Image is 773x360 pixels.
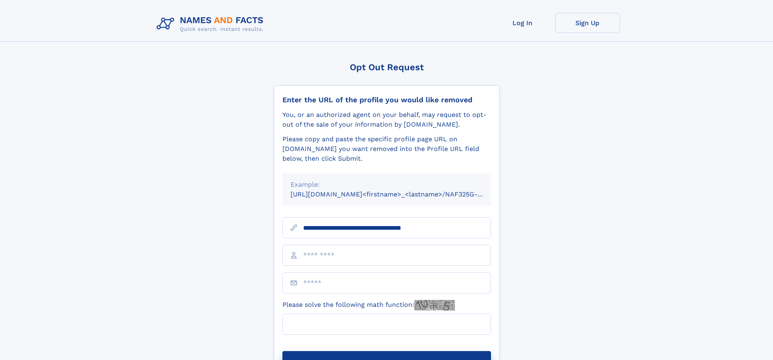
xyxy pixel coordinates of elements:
label: Please solve the following math function: [282,300,455,310]
div: Please copy and paste the specific profile page URL on [DOMAIN_NAME] you want removed into the Pr... [282,134,491,164]
div: You, or an authorized agent on your behalf, may request to opt-out of the sale of your informatio... [282,110,491,129]
a: Sign Up [555,13,620,33]
img: Logo Names and Facts [153,13,270,35]
small: [URL][DOMAIN_NAME]<firstname>_<lastname>/NAF325G-xxxxxxxx [291,190,506,198]
div: Opt Out Request [274,62,500,72]
a: Log In [490,13,555,33]
div: Enter the URL of the profile you would like removed [282,95,491,104]
div: Example: [291,180,483,190]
